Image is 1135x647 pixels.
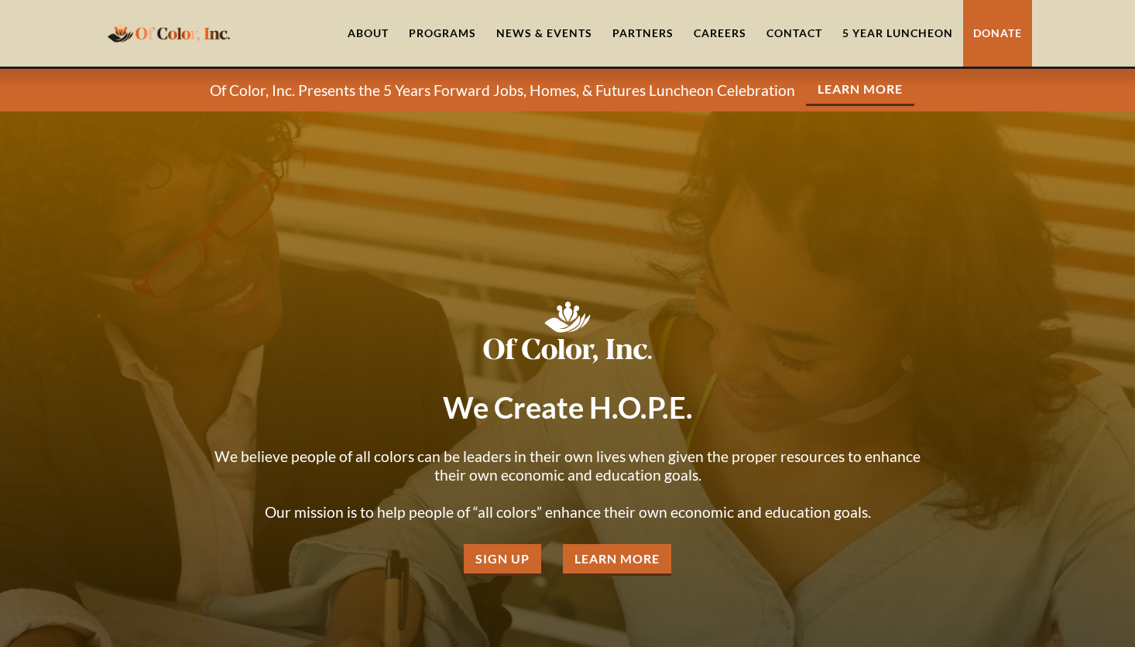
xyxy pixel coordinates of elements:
[204,447,931,522] p: We believe people of all colors can be leaders in their own lives when given the proper resources...
[409,26,476,41] div: Programs
[443,389,693,425] strong: We Create H.O.P.E.
[563,544,671,576] a: Learn More
[806,74,914,106] a: Learn More
[464,544,541,576] a: Sign Up
[210,81,795,100] p: Of Color, Inc. Presents the 5 Years Forward Jobs, Homes, & Futures Luncheon Celebration
[103,15,235,51] a: home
